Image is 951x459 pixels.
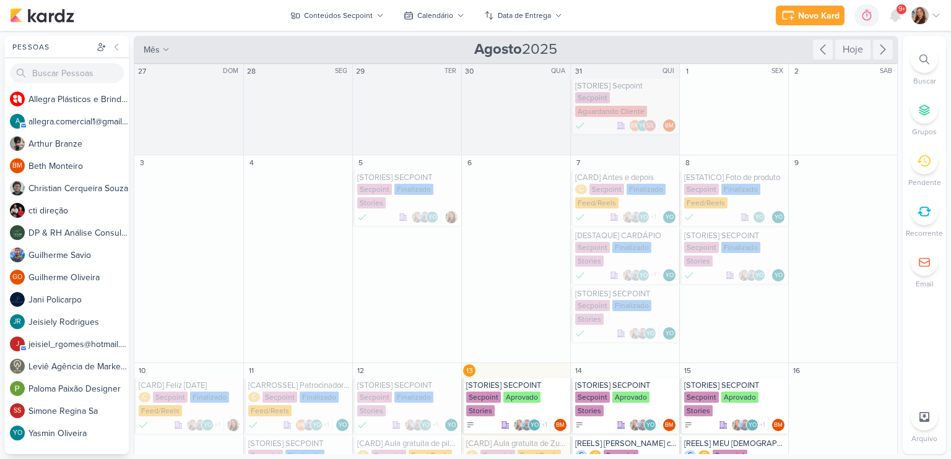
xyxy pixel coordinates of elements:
[554,419,567,431] div: Beth Monteiro
[575,173,677,182] div: [CARD] Antes e depois
[10,114,25,129] div: allegra.comercial1@gmail.com
[10,247,25,262] img: Guilherme Savio
[136,364,148,377] div: 10
[772,419,784,431] div: Beth Monteiro
[248,405,292,416] div: Feed/Reels
[835,40,871,59] div: Hoje
[575,327,585,340] div: Finalizado
[313,423,321,429] p: YO
[575,300,610,311] div: Secpoint
[663,269,675,281] div: Responsável: Yasmin Oliveira
[755,215,763,221] p: YO
[908,177,941,188] p: Pendente
[28,271,129,284] div: G u i l h e r m e O l i v e i r a
[721,184,760,195] div: Finalizado
[13,430,22,437] p: YO
[772,269,784,281] div: Yasmin Oliveira
[575,231,677,241] div: [DESTAQUE] CARDÁPIO
[575,392,610,403] div: Secpoint
[684,242,719,253] div: Secpoint
[10,92,25,106] img: Allegra Plásticos e Brindes Personalizados
[513,419,550,431] div: Colaboradores: Franciluce Carvalho, Guilherme Savio, Yasmin Oliveira, Simone Regina Sa
[575,197,619,208] div: Feed/Reels
[422,423,430,429] p: YO
[575,289,677,299] div: [STORIES] SECPOINT
[753,211,765,223] div: Yasmin Oliveira
[404,419,441,431] div: Colaboradores: Franciluce Carvalho, Guilherme Savio, Yasmin Oliveira, Simone Regina Sa
[28,137,129,150] div: A r t h u r B r a n z e
[354,157,367,169] div: 5
[775,273,783,279] p: YO
[755,273,763,279] p: YO
[139,380,241,390] div: [CARD] Feliz dia dos pais
[466,439,568,448] div: [CARD] Aula gratuita de Zumba
[136,157,148,169] div: 3
[772,269,784,281] div: Responsável: Yasmin Oliveira
[772,211,784,223] div: Responsável: Yasmin Oliveira
[15,118,20,125] p: a
[10,63,124,83] input: Buscar Pessoas
[28,293,129,306] div: J a n i P o l i c a r p o
[636,327,649,340] img: Guilherme Savio
[354,364,367,377] div: 12
[721,392,758,403] div: Aprovado
[629,119,641,132] div: Beth Monteiro
[404,419,417,431] img: Franciluce Carvalho
[776,6,845,25] button: Novo Kard
[513,419,526,431] img: Franciluce Carvalho
[28,382,129,395] div: P a l o m a P a i x ã o D e s i g n e r
[466,392,501,403] div: Secpoint
[758,420,765,430] span: +1
[300,392,339,403] div: Finalizado
[622,211,659,223] div: Colaboradores: Franciluce Carvalho, Guilherme Savio, Yasmin Oliveira, Simone Regina Sa
[136,65,148,77] div: 27
[629,119,659,132] div: Colaboradores: Beth Monteiro, Yasmin Oliveira, Simone Regina Sa
[194,419,206,431] img: Guilherme Savio
[681,157,693,169] div: 8
[575,92,610,103] div: Secpoint
[790,157,802,169] div: 9
[463,364,475,377] div: 13
[666,331,674,337] p: YO
[731,419,744,431] img: Franciluce Carvalho
[248,392,260,402] div: C
[612,392,649,403] div: Aprovado
[911,433,937,444] p: Arquivo
[575,255,604,267] div: Stories
[445,211,458,223] div: Responsável: Franciluce Carvalho
[790,364,802,377] div: 16
[12,274,22,281] p: GO
[448,423,456,429] p: YO
[10,158,25,173] div: Beth Monteiro
[644,419,656,431] div: Yasmin Oliveira
[357,439,459,448] div: [CARD] Aula gratuita de pilates
[646,423,654,429] p: YO
[354,65,367,77] div: 29
[684,255,713,267] div: Stories
[357,405,386,416] div: Stories
[622,211,635,223] img: Franciluce Carvalho
[906,228,943,239] p: Recorrente
[916,278,934,290] p: Email
[663,269,675,281] div: Yasmin Oliveira
[10,203,25,218] img: cti direção
[746,419,758,431] div: Yasmin Oliveira
[912,126,937,137] p: Grupos
[10,381,25,396] img: Paloma Paixão Designer
[629,419,641,431] img: Franciluce Carvalho
[753,269,765,281] div: Yasmin Oliveira
[575,184,587,194] div: C
[227,419,240,431] div: Responsável: Franciluce Carvalho
[428,215,436,221] p: YO
[531,423,539,429] p: YO
[649,270,656,280] span: +1
[665,423,674,429] p: BM
[640,273,648,279] p: YO
[637,211,649,223] div: Yasmin Oliveira
[644,327,656,340] div: Yasmin Oliveira
[612,242,651,253] div: Finalizado
[745,269,758,281] img: Guilherme Savio
[775,215,783,221] p: YO
[575,211,585,223] div: Finalizado
[721,242,760,253] div: Finalizado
